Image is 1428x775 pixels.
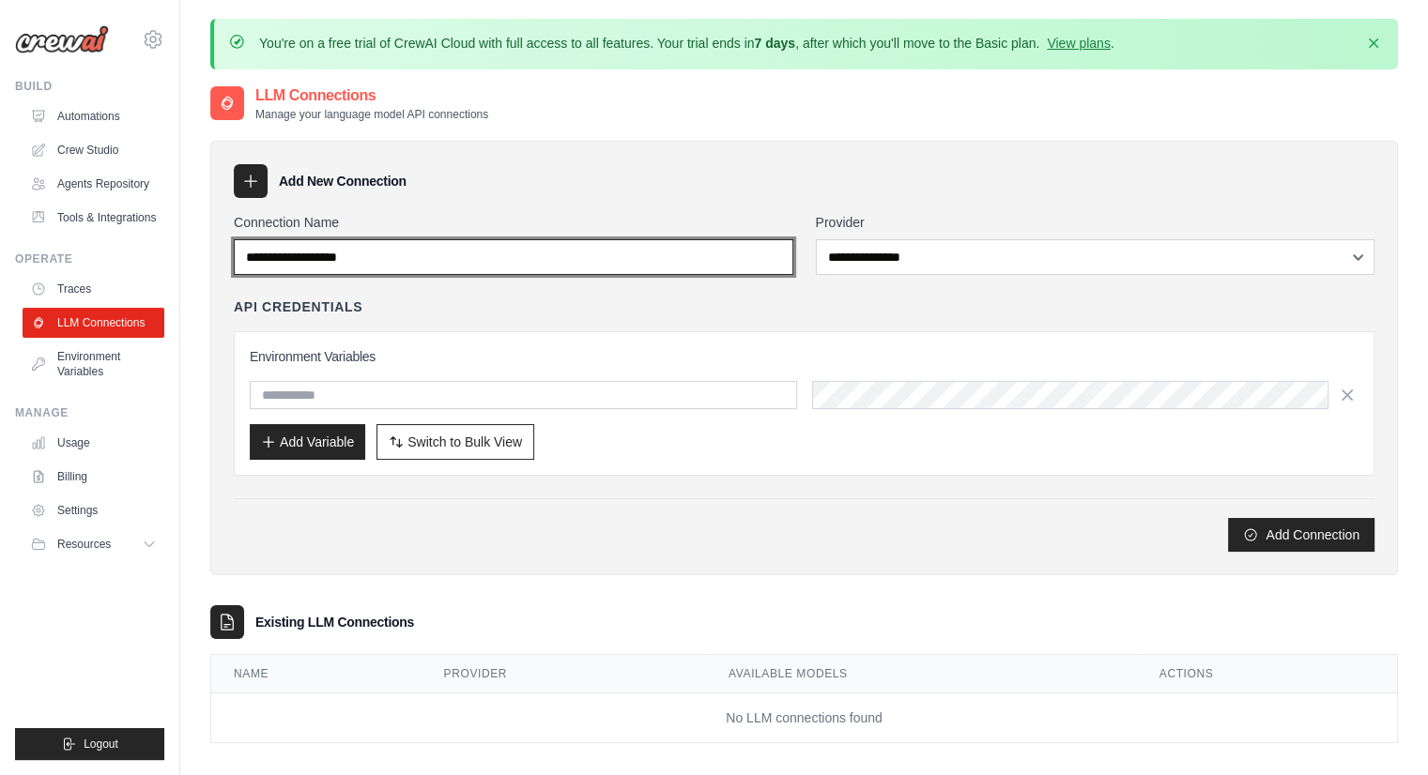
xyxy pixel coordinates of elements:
div: Manage [15,405,164,420]
button: Add Variable [250,424,365,460]
a: Agents Repository [23,169,164,199]
h3: Add New Connection [279,172,407,190]
p: You're on a free trial of CrewAI Cloud with full access to all features. Your trial ends in , aft... [259,34,1114,53]
h2: LLM Connections [255,84,488,107]
a: Billing [23,462,164,492]
td: No LLM connections found [211,693,1397,743]
h4: API Credentials [234,297,362,316]
th: Actions [1137,655,1397,693]
a: Automations [23,101,164,131]
button: Add Connection [1228,518,1374,552]
th: Name [211,655,422,693]
a: Traces [23,274,164,304]
div: Build [15,79,164,94]
span: Logout [84,737,118,752]
img: Logo [15,25,109,53]
a: Tools & Integrations [23,203,164,233]
a: Environment Variables [23,342,164,387]
div: Operate [15,251,164,266]
h3: Existing LLM Connections [255,613,414,631]
label: Connection Name [234,213,793,232]
th: Provider [422,655,706,693]
th: Available Models [706,655,1137,693]
a: View plans [1047,36,1110,51]
span: Resources [57,537,111,552]
label: Provider [816,213,1375,232]
a: Crew Studio [23,135,164,165]
p: Manage your language model API connections [255,107,488,122]
h3: Environment Variables [250,347,1359,366]
a: LLM Connections [23,308,164,338]
span: Switch to Bulk View [407,433,522,451]
button: Resources [23,529,164,559]
button: Switch to Bulk View [376,424,534,460]
a: Usage [23,428,164,458]
strong: 7 days [754,36,795,51]
a: Settings [23,495,164,525]
button: Logout [15,728,164,760]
